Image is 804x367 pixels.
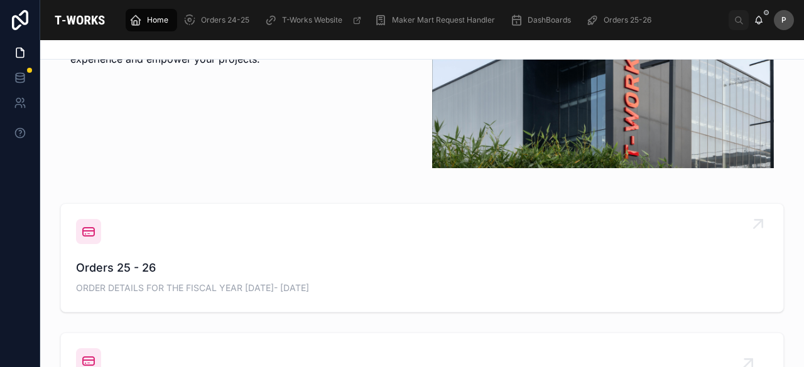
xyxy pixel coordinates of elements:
span: ORDER DETAILS FOR THE FISCAL YEAR [DATE]- [DATE] [76,282,768,294]
span: Orders 25-26 [604,15,651,25]
span: Home [147,15,168,25]
img: App logo [50,10,109,30]
a: Orders 24-25 [180,9,258,31]
span: Maker Mart Request Handler [392,15,495,25]
a: T-Works Website [261,9,368,31]
span: Orders 24-25 [201,15,249,25]
a: Orders 25-26 [582,9,660,31]
span: DashBoards [528,15,571,25]
a: Home [126,9,177,31]
a: DashBoards [506,9,580,31]
a: Orders 25 - 26ORDER DETAILS FOR THE FISCAL YEAR [DATE]- [DATE] [61,204,783,312]
span: P [781,15,786,25]
a: Maker Mart Request Handler [371,9,504,31]
span: Orders 25 - 26 [76,259,768,277]
div: scrollable content [119,6,729,34]
span: T-Works Website [282,15,342,25]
